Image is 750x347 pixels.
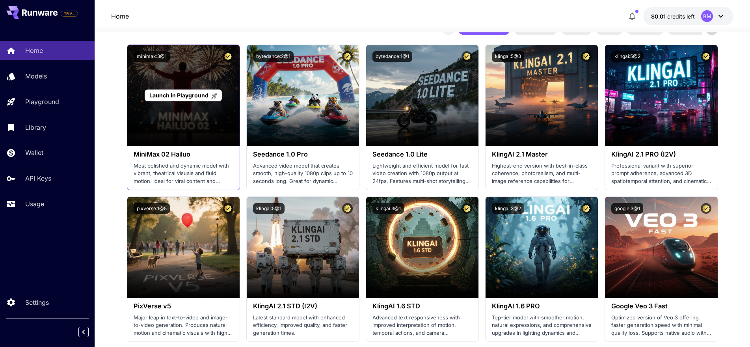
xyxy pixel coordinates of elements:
button: klingai:5@2 [611,51,644,62]
p: Professional variant with superior prompt adherence, advanced 3D spatiotemporal attention, and ci... [611,162,711,185]
p: Advanced video model that creates smooth, high-quality 1080p clips up to 10 seconds long. Great f... [253,162,353,185]
img: alt [486,45,598,146]
nav: breadcrumb [111,11,129,21]
p: Most polished and dynamic model with vibrant, theatrical visuals and fluid motion. Ideal for vira... [134,162,233,185]
button: google:3@1 [611,203,643,214]
p: Major leap in text-to-video and image-to-video generation. Produces natural motion and cinematic ... [134,314,233,337]
p: Lightweight and efficient model for fast video creation with 1080p output at 24fps. Features mult... [372,162,472,185]
p: Usage [25,199,44,209]
h3: KlingAI 2.1 PRO (I2V) [611,151,711,158]
button: bytedance:1@1 [372,51,412,62]
h3: KlingAI 1.6 PRO [492,302,592,310]
div: $0.012 [651,12,695,21]
p: Home [25,46,43,55]
span: TRIAL [61,11,78,17]
button: Certified Model – Vetted for best performance and includes a commercial license. [342,51,353,62]
button: minimax:3@1 [134,51,170,62]
img: alt [366,197,478,298]
button: Certified Model – Vetted for best performance and includes a commercial license. [581,51,592,62]
button: bytedance:2@1 [253,51,294,62]
p: Settings [25,298,49,307]
button: Certified Model – Vetted for best performance and includes a commercial license. [223,51,233,62]
img: alt [366,45,478,146]
p: API Keys [25,173,51,183]
h3: PixVerse v5 [134,302,233,310]
img: alt [605,197,717,298]
button: klingai:5@3 [492,51,524,62]
a: Launch in Playground [145,90,221,102]
p: Playground [25,97,59,106]
button: $0.012BM [643,7,733,25]
button: Certified Model – Vetted for best performance and includes a commercial license. [342,203,353,214]
h3: KlingAI 2.1 Master [492,151,592,158]
button: pixverse:1@5 [134,203,170,214]
img: alt [127,197,240,298]
button: Certified Model – Vetted for best performance and includes a commercial license. [701,203,711,214]
img: alt [605,45,717,146]
button: klingai:5@1 [253,203,285,214]
a: Home [111,11,129,21]
div: Collapse sidebar [84,325,95,339]
div: BM [701,10,713,22]
span: Add your payment card to enable full platform functionality. [61,9,78,18]
h3: Google Veo 3 Fast [611,302,711,310]
img: alt [247,197,359,298]
h3: KlingAI 1.6 STD [372,302,472,310]
button: Certified Model – Vetted for best performance and includes a commercial license. [701,51,711,62]
img: alt [247,45,359,146]
h3: MiniMax 02 Hailuo [134,151,233,158]
span: $0.01 [651,13,667,20]
button: Certified Model – Vetted for best performance and includes a commercial license. [223,203,233,214]
button: Collapse sidebar [78,327,89,337]
p: Highest-end version with best-in-class coherence, photorealism, and multi-image reference capabil... [492,162,592,185]
p: Advanced text responsiveness with improved interpretation of motion, temporal actions, and camera... [372,314,472,337]
p: Library [25,123,46,132]
button: Certified Model – Vetted for best performance and includes a commercial license. [581,203,592,214]
h3: KlingAI 2.1 STD (I2V) [253,302,353,310]
span: credits left [667,13,695,20]
h3: Seedance 1.0 Pro [253,151,353,158]
p: Optimized version of Veo 3 offering faster generation speed with minimal quality loss. Supports n... [611,314,711,337]
p: Wallet [25,148,43,157]
button: Certified Model – Vetted for best performance and includes a commercial license. [462,203,472,214]
span: Launch in Playground [149,92,208,99]
button: klingai:3@1 [372,203,404,214]
h3: Seedance 1.0 Lite [372,151,472,158]
button: Certified Model – Vetted for best performance and includes a commercial license. [462,51,472,62]
p: Latest standard model with enhanced efficiency, improved quality, and faster generation times. [253,314,353,337]
img: alt [486,197,598,298]
button: klingai:3@2 [492,203,524,214]
p: Models [25,71,47,81]
p: Top-tier model with smoother motion, natural expressions, and comprehensive upgrades in lighting ... [492,314,592,337]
